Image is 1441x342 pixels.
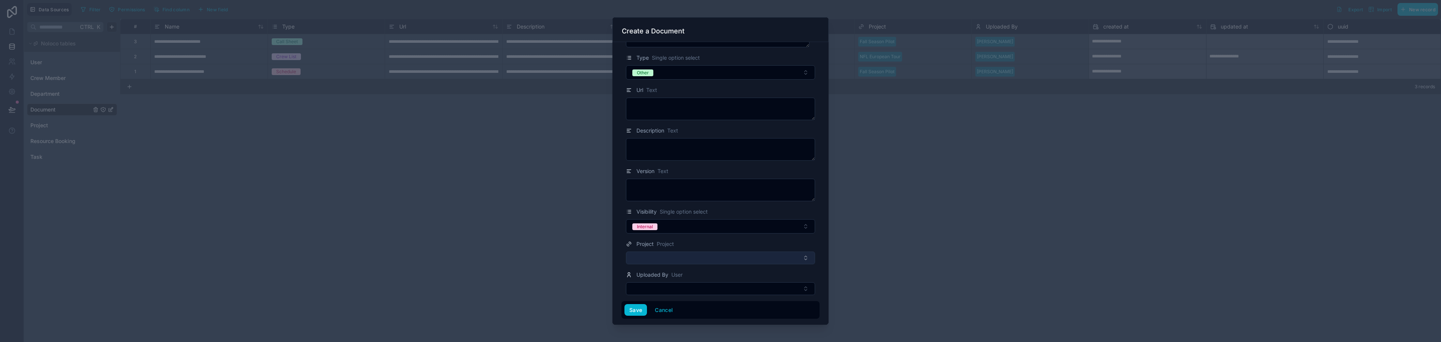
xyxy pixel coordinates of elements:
[626,252,815,264] button: Select Button
[657,240,674,248] span: Project
[636,54,649,62] span: Type
[624,304,647,316] button: Save
[626,282,815,295] button: Select Button
[636,127,664,134] span: Description
[636,167,654,175] span: Version
[636,271,668,279] span: Uploaded By
[636,86,643,94] span: Url
[660,208,708,215] span: Single option select
[637,223,653,230] div: Internal
[626,65,815,80] button: Select Button
[636,240,654,248] span: Project
[657,167,668,175] span: Text
[667,127,678,134] span: Text
[626,219,815,234] button: Select Button
[622,27,684,36] h3: Create a Document
[636,208,657,215] span: Visibility
[671,271,683,279] span: User
[650,304,678,316] button: Cancel
[637,69,649,76] div: Other
[652,54,700,62] span: Single option select
[646,86,657,94] span: Text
